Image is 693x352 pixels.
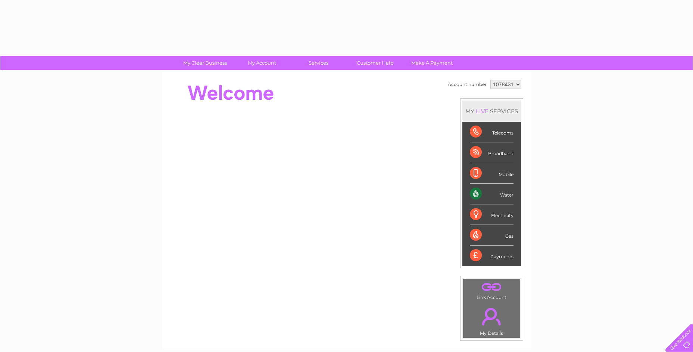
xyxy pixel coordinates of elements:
[470,246,513,266] div: Payments
[174,56,236,70] a: My Clear Business
[470,122,513,142] div: Telecoms
[470,184,513,204] div: Water
[231,56,293,70] a: My Account
[470,142,513,163] div: Broadband
[446,78,488,91] td: Account number
[463,302,521,338] td: My Details
[344,56,406,70] a: Customer Help
[465,303,518,330] a: .
[470,204,513,225] div: Electricity
[465,281,518,294] a: .
[462,101,521,122] div: MY SERVICES
[474,108,490,115] div: LIVE
[288,56,349,70] a: Services
[401,56,463,70] a: Make A Payment
[463,278,521,302] td: Link Account
[470,163,513,184] div: Mobile
[470,225,513,246] div: Gas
